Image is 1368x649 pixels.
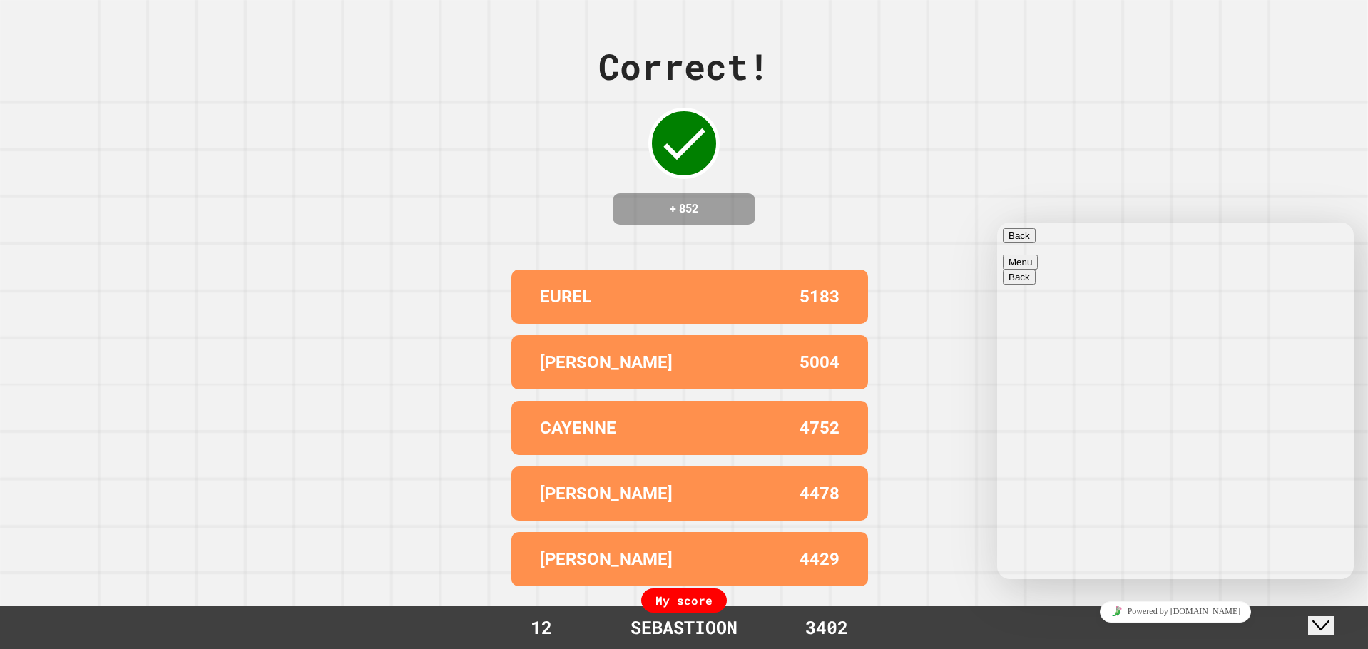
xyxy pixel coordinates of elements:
[997,223,1354,579] iframe: chat widget
[540,349,673,375] p: [PERSON_NAME]
[616,614,752,641] div: SEBASTIOON
[540,481,673,506] p: [PERSON_NAME]
[800,546,839,572] p: 4429
[627,200,741,218] h4: + 852
[540,284,591,310] p: EUREL
[540,415,616,441] p: CAYENNE
[641,588,727,613] div: My score
[598,40,770,93] div: Correct!
[800,415,839,441] p: 4752
[800,349,839,375] p: 5004
[800,284,839,310] p: 5183
[488,614,595,641] div: 12
[1308,592,1354,635] iframe: chat widget
[540,546,673,572] p: [PERSON_NAME]
[997,596,1354,628] iframe: chat widget
[800,481,839,506] p: 4478
[773,614,880,641] div: 3402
